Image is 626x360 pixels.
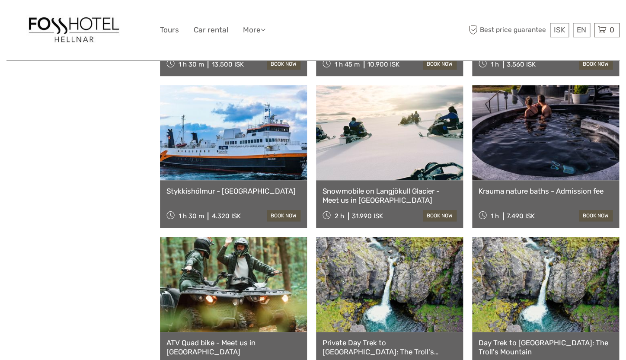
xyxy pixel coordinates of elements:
[579,58,613,70] a: book now
[99,13,110,24] button: Open LiveChat chat widget
[423,58,457,70] a: book now
[267,210,300,221] a: book now
[579,210,613,221] a: book now
[507,212,535,220] div: 7.490 ISK
[166,187,300,195] a: Stykkishólmur - [GEOGRAPHIC_DATA]
[211,61,243,68] div: 13.500 ISK
[479,338,613,356] a: Day Trek to [GEOGRAPHIC_DATA]: The Troll's Mountain
[573,23,590,37] div: EN
[479,187,613,195] a: Krauma nature baths - Admission fee
[267,58,300,70] a: book now
[507,61,536,68] div: 3.560 ISK
[160,24,179,36] a: Tours
[178,61,204,68] span: 1 h 30 m
[367,61,399,68] div: 10.900 ISK
[423,210,457,221] a: book now
[194,24,228,36] a: Car rental
[491,61,499,68] span: 1 h
[178,212,204,220] span: 1 h 30 m
[608,25,616,34] span: 0
[554,25,565,34] span: ISK
[335,61,360,68] span: 1 h 45 m
[491,212,499,220] span: 1 h
[352,212,383,220] div: 31.990 ISK
[243,24,265,36] a: More
[211,212,240,220] div: 4.320 ISK
[323,187,457,204] a: Snowmobile on Langjökull Glacier - Meet us in [GEOGRAPHIC_DATA]
[166,338,300,356] a: ATV Quad bike - Meet us in [GEOGRAPHIC_DATA]
[323,338,457,356] a: Private Day Trek to [GEOGRAPHIC_DATA]: The Troll's Mountain
[12,15,98,22] p: We're away right now. Please check back later!
[335,212,344,220] span: 2 h
[466,23,548,37] span: Best price guarantee
[26,15,121,45] img: 1555-dd548db8-e91e-4910-abff-7f063671136d_logo_big.jpg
